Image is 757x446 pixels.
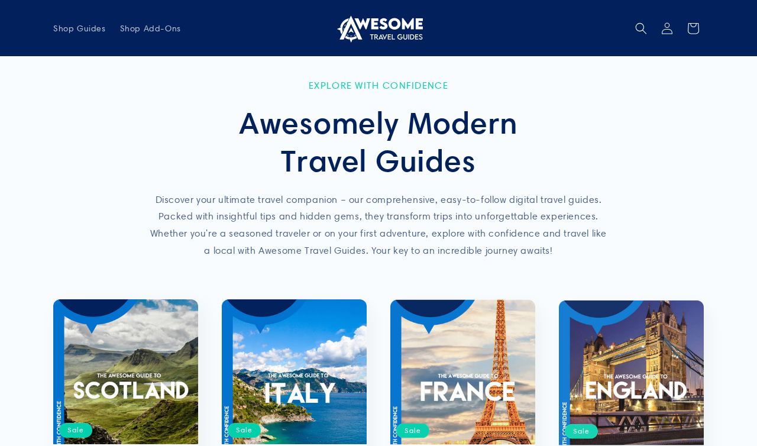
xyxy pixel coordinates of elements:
[46,16,113,41] a: Shop Guides
[330,9,428,47] a: Awesome Travel Guides
[53,23,106,34] span: Shop Guides
[120,23,181,34] span: Shop Add-Ons
[113,16,188,41] a: Shop Add-Ons
[148,80,609,91] p: Explore with Confidence
[148,191,609,259] p: Discover your ultimate travel companion – our comprehensive, easy-to-follow digital travel guides...
[148,104,609,179] h2: Awesomely Modern Travel Guides
[628,15,654,41] summary: Search
[334,14,423,43] img: Awesome Travel Guides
